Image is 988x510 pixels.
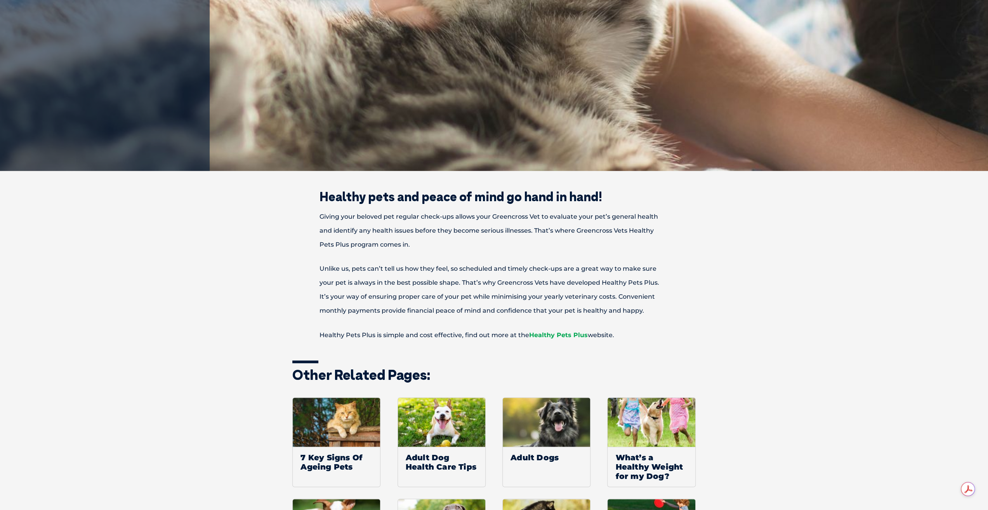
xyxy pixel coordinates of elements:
[293,447,380,477] span: 7 Key Signs Of Ageing Pets
[292,397,380,487] a: 7 Key Signs Of Ageing Pets
[292,328,696,342] p: Healthy Pets Plus is simple and cost effective, find out more at the website.
[398,447,485,477] span: Adult Dog Health Care Tips
[292,262,696,318] p: Unlike us, pets can’t tell us how they feel, so scheduled and timely check-ups are a great way to...
[502,397,590,487] a: Adult Dogs
[608,447,695,487] span: What’s a Healthy Weight for my Dog?
[503,447,590,468] span: Adult Dogs
[292,190,696,203] h2: Healthy pets and peace of mind go hand in hand!
[607,397,695,487] a: What’s a Healthy Weight for my Dog?
[292,368,696,382] h3: Other related pages:
[398,397,486,487] a: Adult Dog Health Care Tips
[292,210,696,252] p: Giving your beloved pet regular check-ups allows your Greencross Vet to evaluate your pet’s gener...
[529,331,588,339] a: Healthy Pets Plus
